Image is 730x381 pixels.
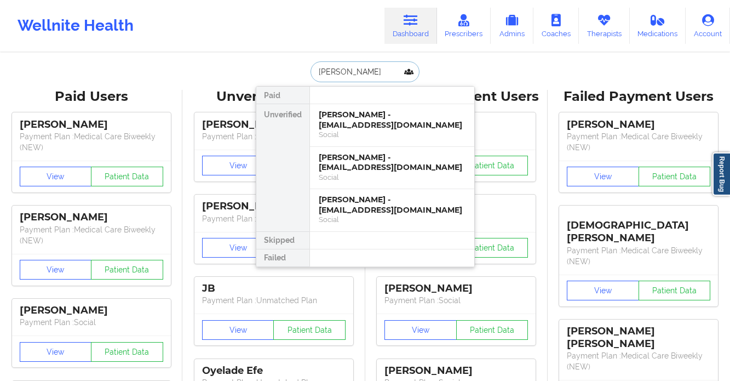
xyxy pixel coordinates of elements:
div: JB [202,282,346,295]
div: [PERSON_NAME] [567,118,710,131]
p: Payment Plan : Unmatched Plan [202,295,346,306]
button: View [384,320,457,340]
div: [PERSON_NAME] [202,118,346,131]
div: Unverified [256,104,309,232]
div: [PERSON_NAME] - [EMAIL_ADDRESS][DOMAIN_NAME] [319,195,465,215]
button: View [202,320,274,340]
button: Patient Data [639,281,711,300]
button: Patient Data [456,238,528,258]
button: Patient Data [639,167,711,186]
div: [PERSON_NAME] [20,118,163,131]
a: Account [686,8,730,44]
div: Failed Payment Users [555,88,722,105]
div: [PERSON_NAME] [384,282,528,295]
button: View [202,156,274,175]
div: Unverified Users [190,88,357,105]
div: Paid [256,87,309,104]
a: Prescribers [437,8,491,44]
div: [PERSON_NAME] [PERSON_NAME] [567,325,710,350]
p: Payment Plan : Medical Care Biweekly (NEW) [567,350,710,372]
button: View [20,260,92,280]
button: Patient Data [456,156,528,175]
div: [PERSON_NAME] [384,365,528,377]
div: [PERSON_NAME] [202,200,346,213]
button: View [567,281,639,300]
button: View [20,167,92,186]
button: Patient Data [456,320,528,340]
div: [PERSON_NAME] [20,211,163,224]
div: Social [319,173,465,182]
div: Skipped [256,232,309,249]
div: Social [319,215,465,224]
button: Patient Data [91,167,163,186]
div: Paid Users [8,88,175,105]
div: Social [319,130,465,139]
button: Patient Data [273,320,346,340]
p: Payment Plan : Medical Care Biweekly (NEW) [567,245,710,267]
a: Report Bug [712,152,730,196]
button: View [567,167,639,186]
button: Patient Data [91,342,163,362]
button: Patient Data [91,260,163,280]
a: Dashboard [384,8,437,44]
p: Payment Plan : Medical Care Biweekly (NEW) [20,224,163,246]
p: Payment Plan : Medical Care Biweekly (NEW) [567,131,710,153]
p: Payment Plan : Unmatched Plan [202,213,346,224]
p: Payment Plan : Social [384,295,528,306]
p: Payment Plan : Social [20,317,163,328]
a: Therapists [579,8,630,44]
div: [PERSON_NAME] [20,304,163,317]
div: Oyelade Efe [202,365,346,377]
a: Admins [491,8,533,44]
div: [PERSON_NAME] - [EMAIL_ADDRESS][DOMAIN_NAME] [319,152,465,173]
button: View [202,238,274,258]
p: Payment Plan : Medical Care Biweekly (NEW) [20,131,163,153]
a: Coaches [533,8,579,44]
div: Failed [256,249,309,267]
a: Medications [630,8,686,44]
div: [PERSON_NAME] - [EMAIL_ADDRESS][DOMAIN_NAME] [319,110,465,130]
div: [DEMOGRAPHIC_DATA][PERSON_NAME] [567,211,710,244]
button: View [20,342,92,362]
p: Payment Plan : Unmatched Plan [202,131,346,142]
